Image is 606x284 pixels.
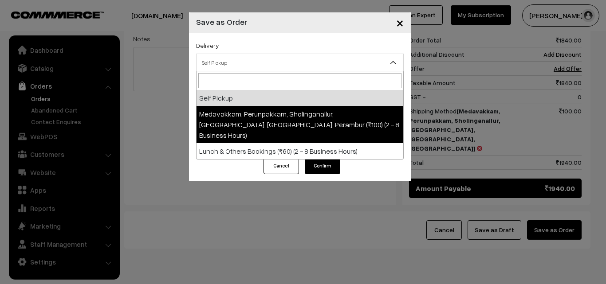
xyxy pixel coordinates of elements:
button: Confirm [305,157,340,174]
span: × [396,14,404,31]
li: Lunch & Others Bookings (₹60) (2 - 8 Business Hours) [197,143,403,159]
h4: Save as Order [196,16,247,28]
label: Delivery [196,41,219,50]
li: Self Pickup [197,90,403,106]
span: Self Pickup [197,55,403,70]
li: Medavakkam, Perunpakkam, Sholinganallur, [GEOGRAPHIC_DATA], [GEOGRAPHIC_DATA], Perambur (₹100) (2... [197,106,403,143]
button: Close [389,9,411,36]
span: Self Pickup [196,54,404,71]
button: Cancel [264,157,299,174]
